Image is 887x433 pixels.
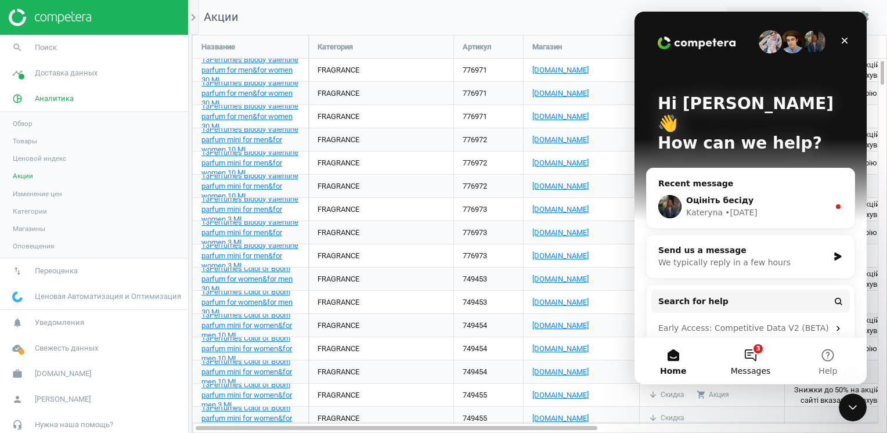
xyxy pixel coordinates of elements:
[532,135,630,145] a: [DOMAIN_NAME]
[648,413,658,423] i: arrow_downward
[35,266,78,276] span: Переоценка
[454,291,523,313] div: 749453
[201,55,300,86] a: 13Perfumes Bloody Valentine parfum for men&for women 30 ML
[6,88,28,110] i: pie_chart_outlined
[201,55,298,85] span: 13Perfumes Bloody Valentine parfum for men&for women 30 ML
[35,93,74,104] span: Аналитика
[318,251,359,261] div: FRAGRANCE
[201,310,300,341] a: 13Perfumes Color of Boom parfum mini for women&for men 10 ML
[35,343,98,353] span: Свежесть данных
[318,42,353,52] span: Категория
[318,228,359,238] div: FRAGRANCE
[318,204,359,215] div: FRAGRANCE
[201,42,235,52] span: Название
[13,171,33,181] span: Акции
[201,78,300,109] a: 13Perfumes Bloody Valentine parfum for men&for women 30 ML
[201,264,293,294] span: 13Perfumes Color of Boom parfum for women&for men 30 ML
[318,320,359,331] div: FRAGRANCE
[648,413,684,423] div: Скидка
[35,394,91,405] span: [PERSON_NAME]
[318,390,359,400] div: FRAGRANCE
[201,264,300,295] a: 13Perfumes Color of Boom parfum for women&for men 30 ML
[726,7,821,28] button: saveСохранить отчет
[35,317,84,328] span: Уведомления
[318,413,359,424] div: FRAGRANCE
[201,194,298,224] span: 13Perfumes Bloody Valentine parfum mini for men&for women 3 ML
[6,363,28,385] i: work
[13,224,45,233] span: Магазины
[856,10,870,24] i: settings
[532,88,630,99] a: [DOMAIN_NAME]
[454,384,523,406] div: 749455
[192,9,239,26] span: Акции
[532,204,630,215] a: [DOMAIN_NAME]
[186,10,200,24] i: chevron_right
[532,42,562,52] span: Магазин
[13,154,66,163] span: Ценовой индекс
[454,360,523,383] div: 749454
[6,260,28,282] i: swap_vert
[454,128,523,151] div: 776972
[6,62,28,84] i: timeline
[201,241,298,270] span: 13Perfumes Bloody Valentine parfum mini for men&for women 3 ML
[13,136,37,146] span: Товары
[454,314,523,337] div: 749454
[201,356,300,388] a: 13Perfumes Color of Boom parfum mini for women&for men 10 ML
[532,344,630,354] a: [DOMAIN_NAME]
[318,88,359,99] div: FRAGRANCE
[318,367,359,377] div: FRAGRANCE
[532,181,630,192] a: [DOMAIN_NAME]
[201,124,300,156] a: 13Perfumes Bloody Valentine parfum mini for men&for women 10 ML
[318,297,359,308] div: FRAGRANCE
[12,291,23,302] img: wGWNvw8QSZomAAAAABJRU5ErkJggg==
[318,181,359,192] div: FRAGRANCE
[201,403,292,433] span: 13Perfumes Color of Boom parfum mini for women&for men 3 ML
[697,390,729,400] div: Акция
[13,119,33,128] span: Обзор
[532,158,630,168] a: [DOMAIN_NAME]
[35,420,113,430] span: Нужна наша помощь?
[839,394,867,421] iframe: Intercom live chat
[201,171,300,202] a: 13Perfumes Bloody Valentine parfum mini for men&for women 10 ML
[201,125,298,154] span: 13Perfumes Bloody Valentine parfum mini for men&for women 10 ML
[201,171,298,201] span: 13Perfumes Bloody Valentine parfum mini for men&for women 10 ML
[201,217,300,248] a: 13Perfumes Bloody Valentine parfum mini for men&for women 3 ML
[35,68,98,78] span: Доставка данных
[532,367,630,377] a: [DOMAIN_NAME]
[6,388,28,410] i: person
[201,380,300,411] a: 13Perfumes Color of Boom parfum mini for women&for men 3 ML
[634,12,867,384] iframe: Intercom live chat
[318,274,359,284] div: FRAGRANCE
[201,334,292,363] span: 13Perfumes Color of Boom parfum mini for women&for men 10 ML
[532,320,630,331] a: [DOMAIN_NAME]
[454,268,523,290] div: 749453
[201,218,298,247] span: 13Perfumes Bloody Valentine parfum mini for men&for women 3 ML
[831,10,845,24] i: get_app
[201,287,293,317] span: 13Perfumes Color of Boom parfum for women&for men 30 ML
[201,147,300,179] a: 13Perfumes Bloody Valentine parfum mini for men&for women 10 ML
[201,101,300,132] a: 13Perfumes Bloody Valentine parfum for men&for women 30 ML
[318,65,359,75] div: FRAGRANCE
